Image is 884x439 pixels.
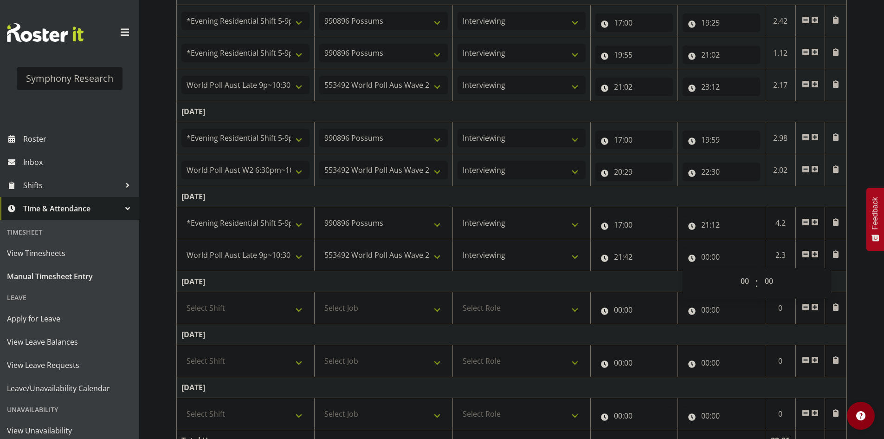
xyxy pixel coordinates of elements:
[2,223,137,242] div: Timesheet
[7,312,132,326] span: Apply for Leave
[765,154,796,186] td: 2.02
[765,5,796,37] td: 2.42
[683,248,760,266] input: Click to select...
[23,132,135,146] span: Roster
[683,46,760,64] input: Click to select...
[2,288,137,307] div: Leave
[177,271,847,292] td: [DATE]
[2,377,137,400] a: Leave/Unavailability Calendar
[177,101,847,122] td: [DATE]
[595,216,673,234] input: Click to select...
[595,46,673,64] input: Click to select...
[683,78,760,96] input: Click to select...
[683,406,760,425] input: Click to select...
[2,354,137,377] a: View Leave Requests
[683,131,760,149] input: Click to select...
[866,188,884,251] button: Feedback - Show survey
[765,69,796,101] td: 2.17
[2,330,137,354] a: View Leave Balances
[2,307,137,330] a: Apply for Leave
[765,207,796,239] td: 4.2
[765,345,796,377] td: 0
[595,131,673,149] input: Click to select...
[7,269,132,283] span: Manual Timesheet Entry
[2,265,137,288] a: Manual Timesheet Entry
[595,78,673,96] input: Click to select...
[23,155,135,169] span: Inbox
[683,163,760,181] input: Click to select...
[7,358,132,372] span: View Leave Requests
[595,248,673,266] input: Click to select...
[856,411,865,420] img: help-xxl-2.png
[7,335,132,349] span: View Leave Balances
[2,400,137,419] div: Unavailability
[765,239,796,271] td: 2.3
[595,301,673,319] input: Click to select...
[23,178,121,192] span: Shifts
[595,406,673,425] input: Click to select...
[177,377,847,398] td: [DATE]
[177,324,847,345] td: [DATE]
[7,381,132,395] span: Leave/Unavailability Calendar
[23,202,121,216] span: Time & Attendance
[871,197,879,229] span: Feedback
[7,424,132,438] span: View Unavailability
[177,186,847,207] td: [DATE]
[683,216,760,234] input: Click to select...
[26,72,113,85] div: Symphony Research
[683,301,760,319] input: Click to select...
[683,354,760,372] input: Click to select...
[595,13,673,32] input: Click to select...
[595,163,673,181] input: Click to select...
[765,122,796,154] td: 2.98
[7,246,132,260] span: View Timesheets
[7,23,84,42] img: Rosterit website logo
[755,272,758,295] span: :
[765,37,796,69] td: 1.12
[595,354,673,372] input: Click to select...
[683,13,760,32] input: Click to select...
[2,242,137,265] a: View Timesheets
[765,398,796,430] td: 0
[765,292,796,324] td: 0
